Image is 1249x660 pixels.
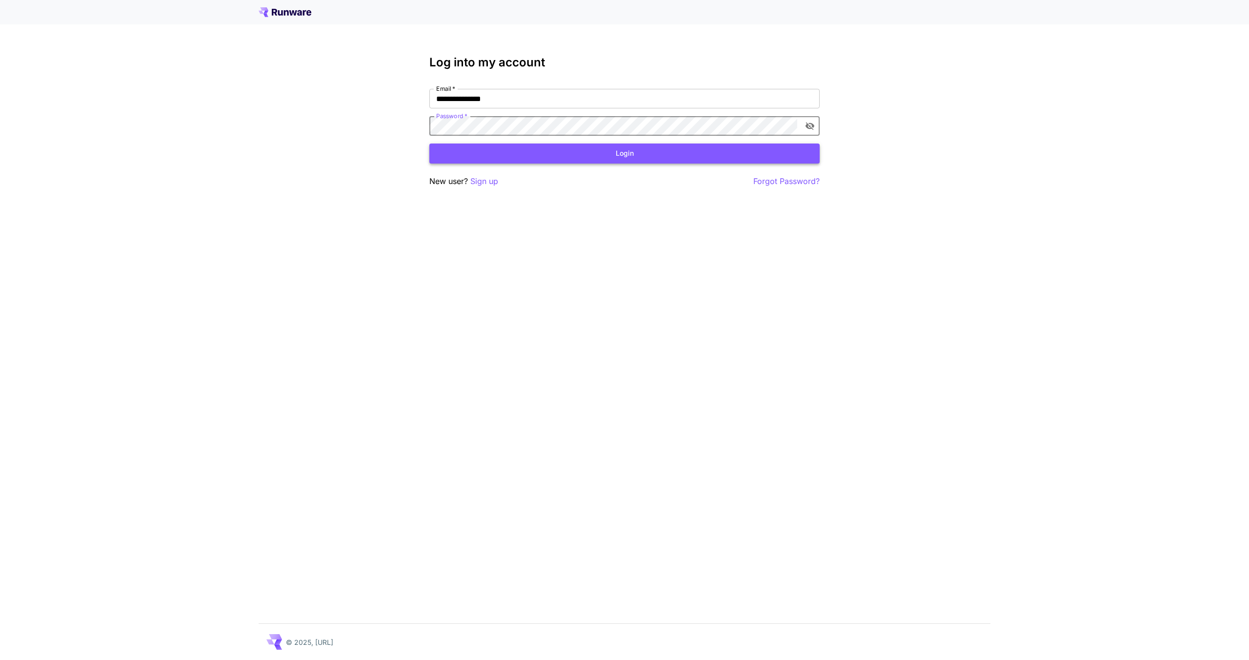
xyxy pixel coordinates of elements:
h3: Log into my account [429,56,820,69]
p: New user? [429,175,498,187]
button: Sign up [470,175,498,187]
label: Password [436,112,467,120]
button: Forgot Password? [753,175,820,187]
p: © 2025, [URL] [286,637,333,647]
label: Email [436,84,455,93]
button: Login [429,144,820,164]
button: toggle password visibility [801,117,819,135]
